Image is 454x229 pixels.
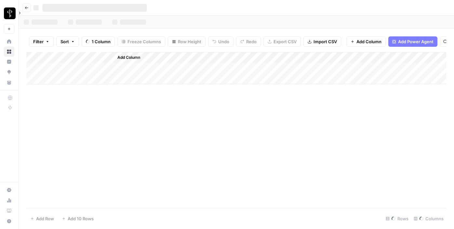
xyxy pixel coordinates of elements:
span: Add Power Agent [398,38,434,45]
button: Add 10 Rows [58,213,98,224]
span: Import CSV [314,38,337,45]
span: Undo [218,38,229,45]
span: Add Row [36,215,54,222]
span: Filter [33,38,44,45]
button: Freeze Columns [117,36,165,47]
a: Your Data [4,77,14,88]
span: Add Column [117,55,140,60]
span: Sort [60,38,69,45]
button: Add Column [109,53,143,62]
a: Browse [4,46,14,57]
a: Usage [4,195,14,206]
button: Row Height [168,36,206,47]
button: Export CSV [263,36,301,47]
span: Redo [246,38,257,45]
span: Row Height [178,38,201,45]
a: Settings [4,185,14,195]
span: Add 10 Rows [68,215,94,222]
button: Add Power Agent [388,36,437,47]
button: Redo [236,36,261,47]
button: Help + Support [4,216,14,226]
button: Add Column [346,36,386,47]
a: Insights [4,57,14,67]
button: Filter [29,36,54,47]
button: Workspace: LP Production Workloads [4,5,14,21]
a: Home [4,36,14,47]
div: Rows [383,213,411,224]
span: 1 Column [92,38,111,45]
button: Import CSV [303,36,341,47]
a: Learning Hub [4,206,14,216]
button: Add Row [26,213,58,224]
button: Sort [56,36,79,47]
span: Export CSV [274,38,297,45]
span: Freeze Columns [127,38,161,45]
button: Undo [208,36,234,47]
button: 1 Column [82,36,115,47]
div: Columns [411,213,446,224]
img: LP Production Workloads Logo [4,7,16,19]
a: Opportunities [4,67,14,77]
span: Add Column [356,38,381,45]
